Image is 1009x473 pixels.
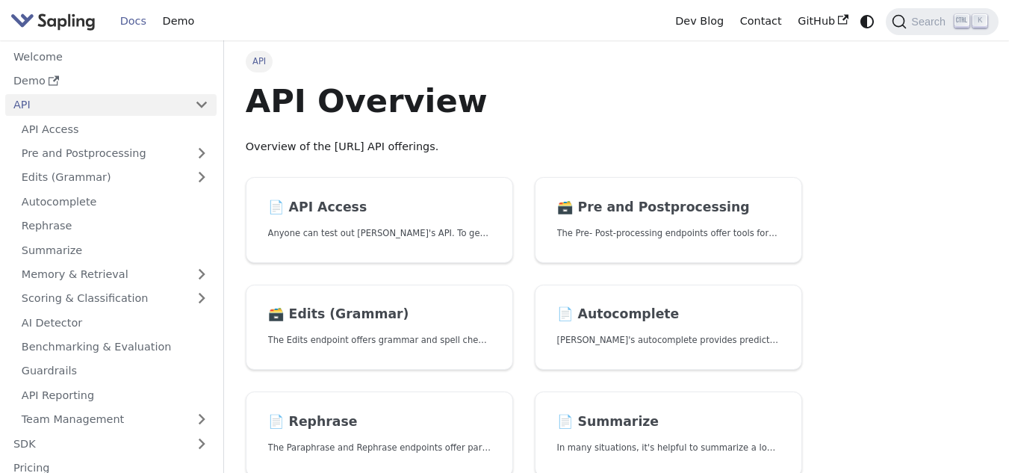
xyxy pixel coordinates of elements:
h2: Pre and Postprocessing [557,200,780,216]
p: Anyone can test out Sapling's API. To get started with the API, simply: [268,226,491,241]
button: Switch between dark and light mode (currently system mode) [857,10,878,32]
a: Pre and Postprocessing [13,143,217,164]
nav: Breadcrumbs [246,51,802,72]
kbd: K [972,14,987,28]
a: Team Management [13,409,217,430]
p: Overview of the [URL] API offerings. [246,138,802,156]
a: Autocomplete [13,191,217,212]
a: Welcome [5,46,217,67]
h2: Autocomplete [557,306,780,323]
span: Search [907,16,954,28]
a: 📄️ API AccessAnyone can test out [PERSON_NAME]'s API. To get started with the API, simply: [246,177,513,263]
a: Benchmarking & Evaluation [13,336,217,358]
p: The Edits endpoint offers grammar and spell checking. [268,333,491,347]
a: Demo [155,10,202,33]
a: Edits (Grammar) [13,167,217,188]
span: API [246,51,273,72]
a: SDK [5,433,187,454]
a: Rephrase [13,215,217,237]
h2: API Access [268,200,491,216]
a: Scoring & Classification [13,288,217,309]
a: API [5,94,187,116]
img: Sapling.ai [10,10,96,32]
button: Search (Ctrl+K) [886,8,998,35]
h2: Summarize [557,414,780,430]
a: GitHub [789,10,856,33]
a: 📄️ Autocomplete[PERSON_NAME]'s autocomplete provides predictions of the next few characters or words [535,285,802,371]
a: 🗃️ Edits (Grammar)The Edits endpoint offers grammar and spell checking. [246,285,513,371]
a: Docs [112,10,155,33]
p: The Pre- Post-processing endpoints offer tools for preparing your text data for ingestation as we... [557,226,780,241]
a: API Reporting [13,384,217,406]
a: Sapling.ai [10,10,101,32]
p: Sapling's autocomplete provides predictions of the next few characters or words [557,333,780,347]
button: Collapse sidebar category 'API' [187,94,217,116]
a: Summarize [13,239,217,261]
a: Demo [5,70,217,92]
button: Expand sidebar category 'SDK' [187,433,217,454]
a: API Access [13,118,217,140]
a: Memory & Retrieval [13,264,217,285]
h2: Rephrase [268,414,491,430]
h1: API Overview [246,81,802,121]
a: Contact [732,10,790,33]
a: Guardrails [13,360,217,382]
a: AI Detector [13,312,217,333]
p: The Paraphrase and Rephrase endpoints offer paraphrasing for particular styles. [268,441,491,455]
a: Dev Blog [667,10,731,33]
h2: Edits (Grammar) [268,306,491,323]
p: In many situations, it's helpful to summarize a longer document into a shorter, more easily diges... [557,441,780,455]
a: 🗃️ Pre and PostprocessingThe Pre- Post-processing endpoints offer tools for preparing your text d... [535,177,802,263]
